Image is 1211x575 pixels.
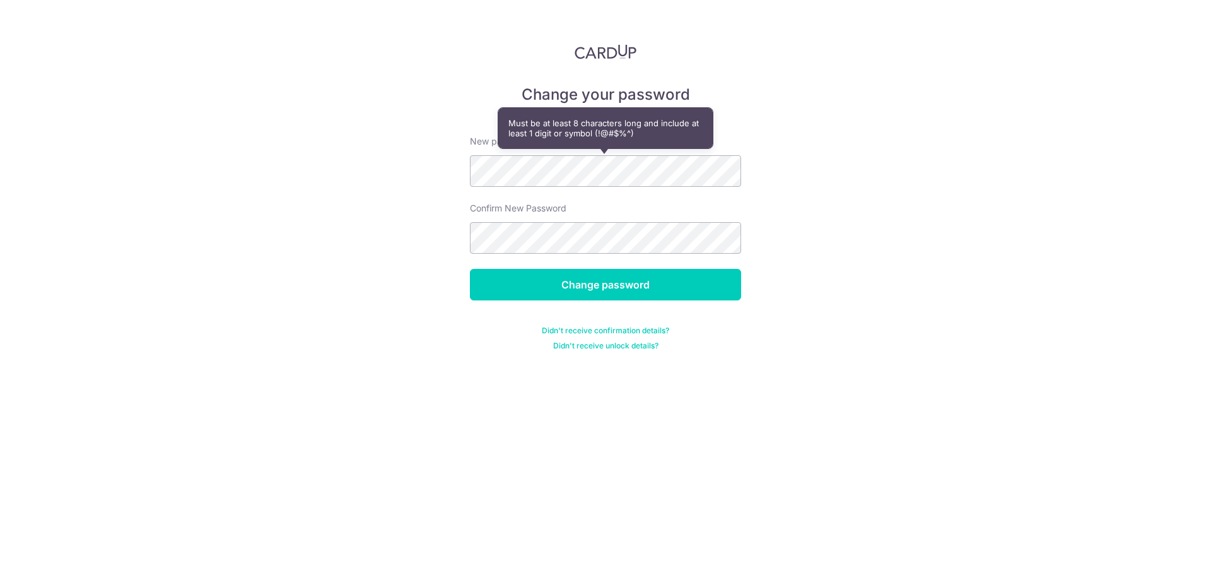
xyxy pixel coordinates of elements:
[470,85,741,105] h5: Change your password
[498,108,713,148] div: Must be at least 8 characters long and include at least 1 digit or symbol (!@#$%^)
[575,44,636,59] img: CardUp Logo
[542,326,669,336] a: Didn't receive confirmation details?
[470,135,532,148] label: New password
[470,202,566,215] label: Confirm New Password
[716,163,731,179] keeper-lock: Open Keeper Popup
[553,341,658,351] a: Didn't receive unlock details?
[470,269,741,300] input: Change password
